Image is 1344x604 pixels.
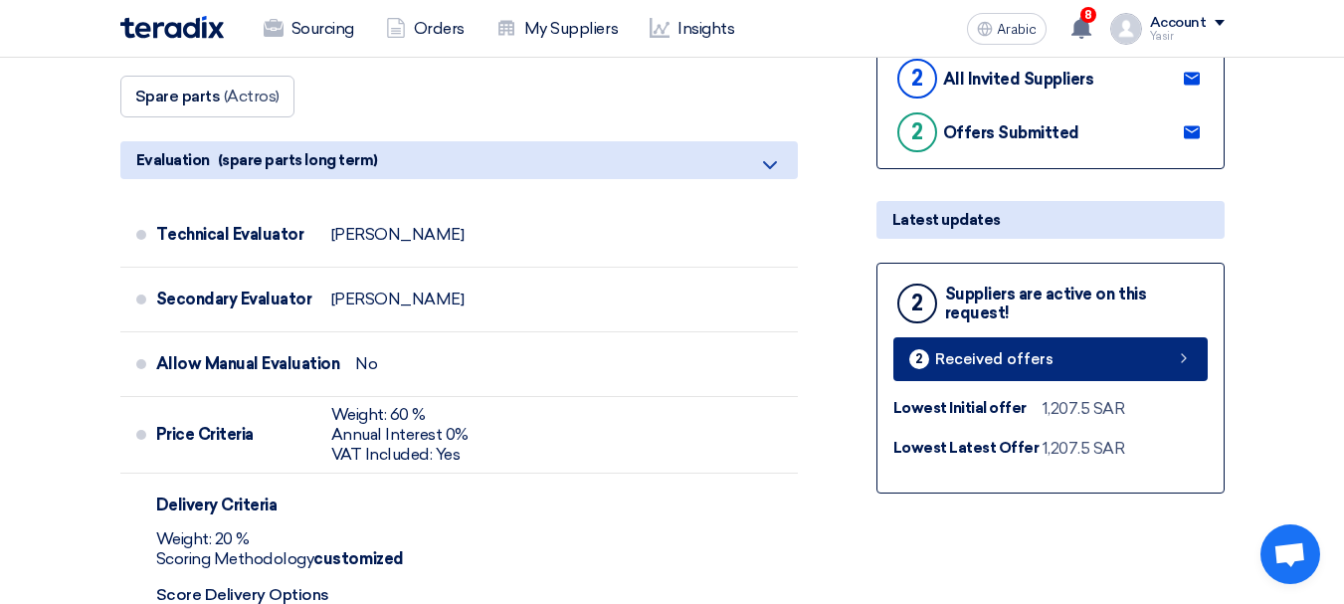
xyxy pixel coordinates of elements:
div: Open chat [1260,524,1320,584]
font: 1,207.5 SAR [1043,439,1125,458]
font: 2 [911,65,923,92]
font: 2 [911,290,923,316]
font: Insights [677,19,734,38]
a: Insights [634,7,750,51]
font: Spare parts [135,87,221,105]
font: [PERSON_NAME] [331,225,465,244]
font: Allow Manual Evaluation [156,354,340,373]
font: Lowest Initial offer [893,399,1027,417]
font: Technical Evaluator [156,225,304,244]
font: Suppliers are active on this request! [945,285,1147,322]
font: 1,207.5 SAR [1043,399,1125,418]
font: 8 [1084,8,1092,22]
img: Teradix logo [120,16,224,39]
font: 2 [911,118,923,145]
font: Annual Interest 0% [331,425,469,444]
font: Weight: 20 % [156,529,250,548]
a: 2 Received offers [893,337,1208,381]
font: Lowest Latest Offer [893,439,1040,457]
font: My Suppliers [524,19,618,38]
font: 2 [915,351,922,366]
font: Yasir [1150,30,1174,43]
font: Sourcing [291,19,354,38]
font: Account [1150,14,1207,31]
font: customized [313,549,403,568]
font: (Actros) [224,87,280,105]
a: Orders [370,7,480,51]
font: Arabic [997,21,1037,38]
font: Score Delivery Options [156,585,329,604]
button: Arabic [967,13,1047,45]
a: Sourcing [248,7,370,51]
font: Orders [414,19,465,38]
font: VAT Included: Yes [331,445,461,464]
a: My Suppliers [480,7,634,51]
font: Secondary Evaluator [156,290,312,308]
font: Delivery Criteria [156,496,278,514]
font: Scoring Methodology [156,549,314,568]
font: Evaluation [136,151,210,169]
font: All Invited Suppliers [943,70,1094,89]
font: (spare parts long term) [218,151,378,169]
font: No [355,354,377,373]
font: Latest updates [892,211,1001,229]
font: [PERSON_NAME] [331,290,465,308]
font: Received offers [935,350,1054,368]
img: profile_test.png [1110,13,1142,45]
font: Offers Submitted [943,123,1079,142]
font: Price Criteria [156,425,254,444]
font: Weight: 60 % [331,405,426,424]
